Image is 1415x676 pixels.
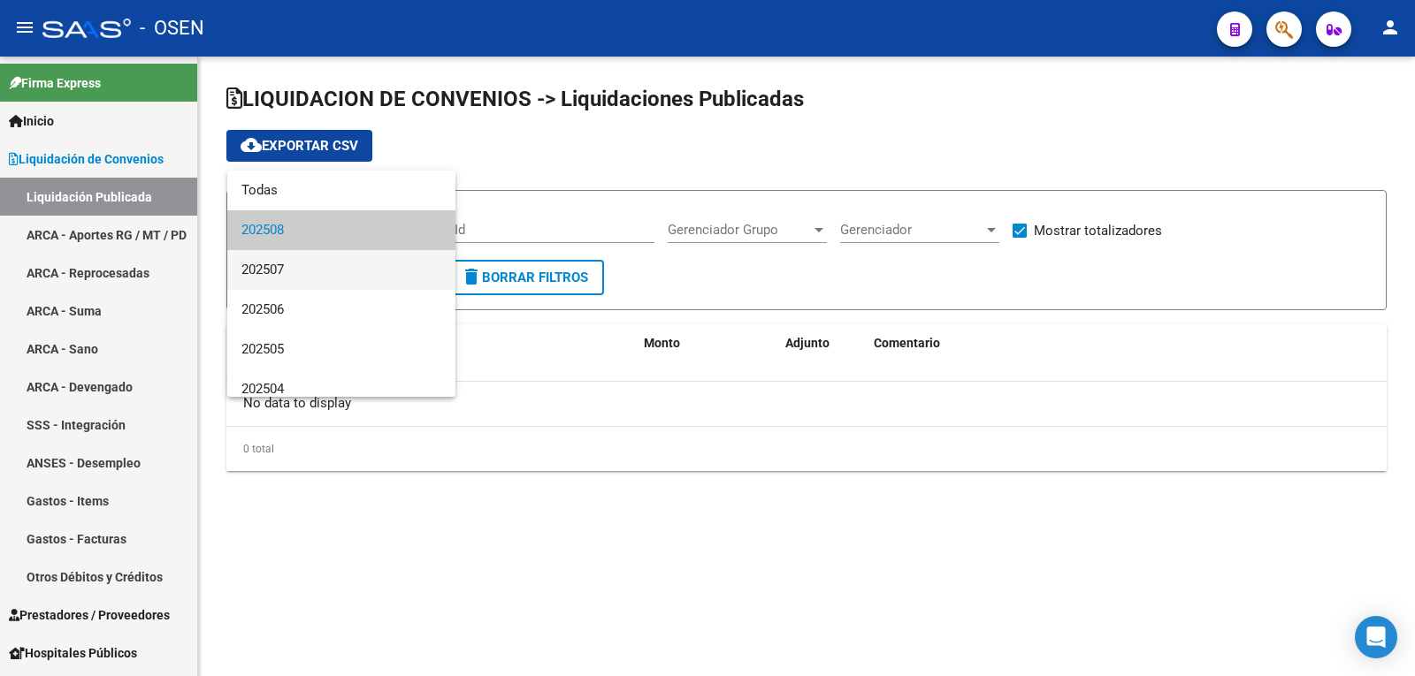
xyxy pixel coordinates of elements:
div: Open Intercom Messenger [1355,616,1397,658]
span: 202507 [241,250,441,290]
span: 202506 [241,290,441,330]
span: 202505 [241,330,441,369]
span: Todas [241,171,441,210]
span: 202504 [241,369,441,409]
span: 202508 [241,210,441,250]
